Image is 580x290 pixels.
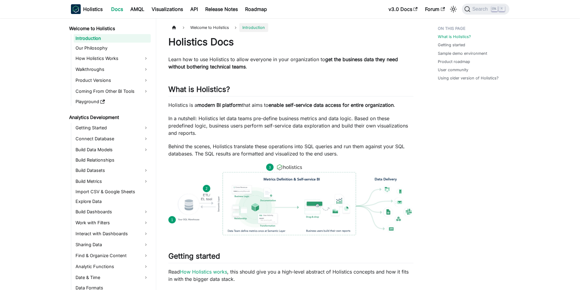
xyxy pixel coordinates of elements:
[499,6,505,12] kbd: K
[438,42,465,48] a: Getting started
[239,23,268,32] span: Introduction
[438,75,499,81] a: Using older version of Holistics?
[65,18,156,290] nav: Docs sidebar
[74,75,151,85] a: Product Versions
[438,67,468,73] a: User community
[168,115,413,137] p: In a nutshell: Holistics let data teams pre-define business metrics and data logic. Based on thes...
[74,44,151,52] a: Our Philosophy
[74,54,151,63] a: How Holistics Works
[168,101,413,109] p: Holistics is a that aims to .
[438,51,487,56] a: Sample demo environment
[127,4,148,14] a: AMQL
[74,197,151,206] a: Explore Data
[74,145,151,155] a: Build Data Models
[148,4,187,14] a: Visualizations
[67,24,151,33] a: Welcome to Holistics
[470,6,491,12] span: Search
[241,4,271,14] a: Roadmap
[421,4,448,14] a: Forum
[74,229,151,239] a: Interact with Dashboards
[74,187,151,196] a: Import CSV & Google Sheets
[168,36,413,48] h1: Holistics Docs
[74,207,151,217] a: Build Dashboards
[168,163,413,235] img: How Holistics fits in your Data Stack
[74,166,151,175] a: Build Datasets
[107,4,127,14] a: Docs
[187,23,232,32] span: Welcome to Holistics
[74,262,151,271] a: Analytic Functions
[168,23,413,32] nav: Breadcrumbs
[168,268,413,283] p: Read , this should give you a high-level abstract of Holistics concepts and how it fits in with t...
[168,56,413,70] p: Learn how to use Holistics to allow everyone in your organization to .
[385,4,421,14] a: v3.0 Docs
[74,273,151,282] a: Date & Time
[83,5,103,13] b: Holistics
[180,269,227,275] a: How Holistics works
[168,143,413,157] p: Behind the scenes, Holistics translate these operations into SQL queries and run them against you...
[438,59,470,65] a: Product roadmap
[168,23,180,32] a: Home page
[74,97,151,106] a: Playground
[74,251,151,260] a: Find & Organize Content
[197,102,242,108] strong: modern BI platform
[168,85,413,96] h2: What is Holistics?
[74,86,151,96] a: Coming From Other BI Tools
[67,113,151,122] a: Analytics Development
[74,176,151,186] a: Build Metrics
[74,65,151,74] a: Walkthroughs
[74,240,151,250] a: Sharing Data
[438,34,471,40] a: What is Holistics?
[187,4,202,14] a: API
[74,156,151,164] a: Build Relationships
[71,4,103,14] a: HolisticsHolistics
[74,134,151,144] a: Connect Database
[269,102,394,108] strong: enable self-service data access for entire organization
[71,4,81,14] img: Holistics
[74,123,151,133] a: Getting Started
[462,4,509,15] button: Search (Ctrl+K)
[74,218,151,228] a: Work with Filters
[202,4,241,14] a: Release Notes
[448,4,458,14] button: Switch between dark and light mode (currently light mode)
[74,34,151,43] a: Introduction
[168,252,413,263] h2: Getting started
